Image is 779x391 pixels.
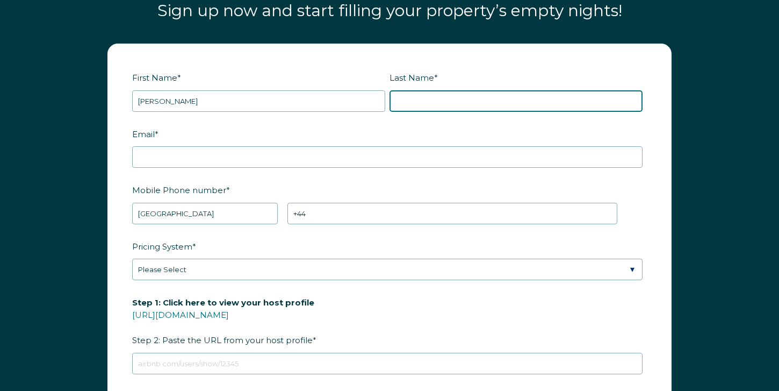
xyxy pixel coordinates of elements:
input: airbnb.com/users/show/12345 [132,353,643,374]
span: Step 1: Click here to view your host profile [132,294,314,311]
span: Email [132,126,155,143]
span: Step 2: Paste the URL from your host profile [132,294,314,349]
span: First Name [132,69,177,86]
span: Last Name [390,69,434,86]
span: Pricing System [132,238,192,255]
span: Sign up now and start filling your property’s empty nights! [157,1,622,20]
span: Mobile Phone number [132,182,226,198]
a: [URL][DOMAIN_NAME] [132,310,229,320]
